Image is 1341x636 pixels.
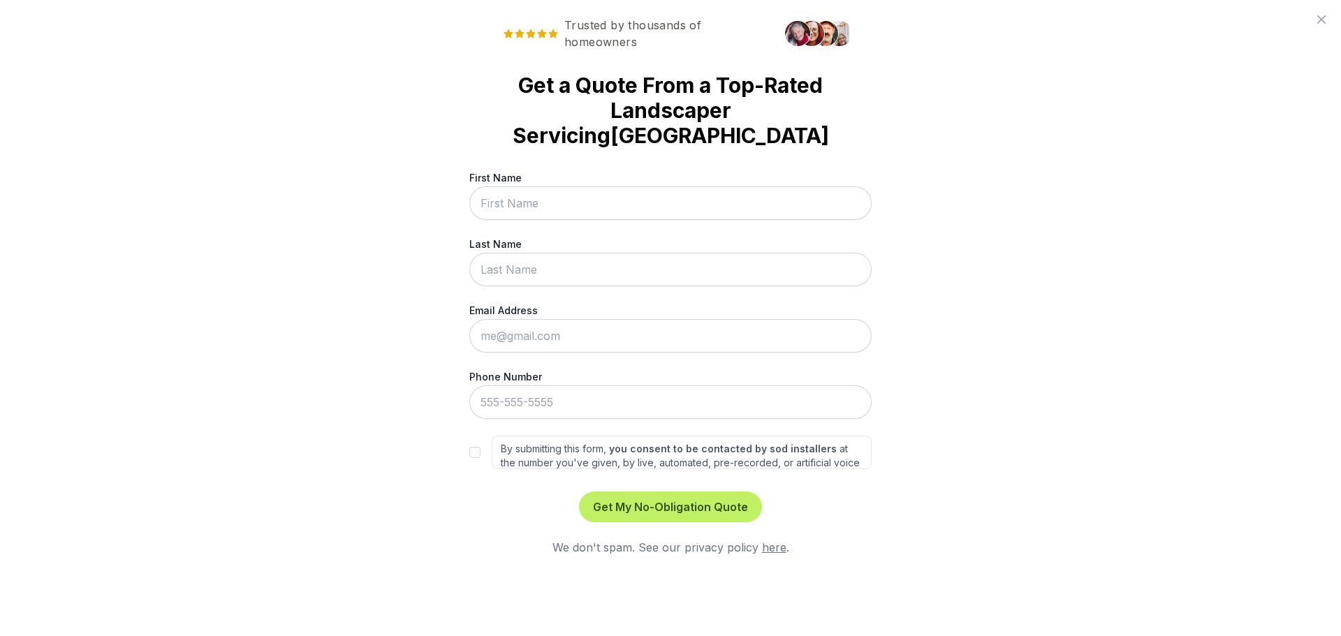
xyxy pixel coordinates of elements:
input: Last Name [469,253,872,286]
div: We don't spam. See our privacy policy . [469,539,872,556]
label: By submitting this form, at the number you've given, by live, automated, pre-recorded, or artific... [492,436,872,469]
label: Email Address [469,303,872,318]
strong: Get a Quote From a Top-Rated Landscaper Servicing [GEOGRAPHIC_DATA] [492,73,849,148]
label: Last Name [469,237,872,251]
input: me@gmail.com [469,319,872,353]
label: First Name [469,170,872,185]
input: 555-555-5555 [469,385,872,419]
label: Phone Number [469,369,872,384]
input: First Name [469,186,872,220]
button: Get My No-Obligation Quote [579,491,762,522]
strong: you consent to be contacted by sod installers [609,443,837,454]
span: Trusted by thousands of homeowners [492,17,777,50]
a: here [762,540,786,554]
